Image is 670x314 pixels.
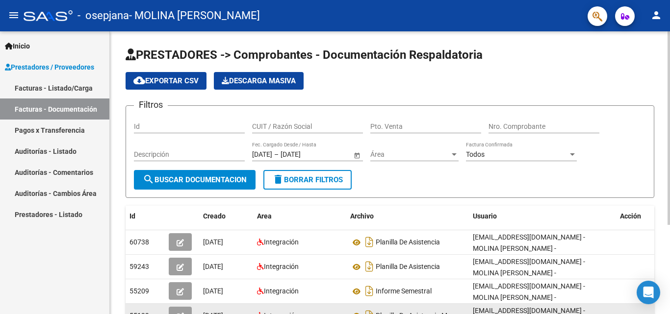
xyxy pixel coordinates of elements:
[129,263,149,270] span: 59243
[126,48,483,62] span: PRESTADORES -> Comprobantes - Documentación Respaldatoria
[469,206,616,227] datatable-header-cell: Usuario
[352,150,362,160] button: Open calendar
[214,72,304,90] app-download-masive: Descarga masiva de comprobantes (adjuntos)
[5,62,94,72] span: Prestadores / Proveedores
[376,288,432,295] span: Informe Semestral
[264,287,299,295] span: Integración
[473,258,585,277] span: [EMAIL_ADDRESS][DOMAIN_NAME] - MOLINA [PERSON_NAME] -
[466,150,485,158] span: Todos
[214,72,304,90] button: Descarga Masiva
[370,150,450,159] span: Área
[473,282,585,301] span: [EMAIL_ADDRESS][DOMAIN_NAME] - MOLINA [PERSON_NAME] -
[272,173,284,185] mat-icon: delete
[253,206,346,227] datatable-header-cell: Area
[203,263,223,270] span: [DATE]
[363,283,376,299] i: Descargar documento
[143,175,247,184] span: Buscar Documentacion
[473,233,585,252] span: [EMAIL_ADDRESS][DOMAIN_NAME] - MOLINA [PERSON_NAME] -
[203,287,223,295] span: [DATE]
[272,175,343,184] span: Borrar Filtros
[346,206,469,227] datatable-header-cell: Archivo
[133,74,145,86] mat-icon: cloud_download
[77,5,129,26] span: - osepjana
[264,238,299,246] span: Integración
[637,281,660,304] div: Open Intercom Messenger
[620,212,641,220] span: Acción
[222,76,296,85] span: Descarga Masiva
[257,212,272,220] span: Area
[350,212,374,220] span: Archivo
[203,238,223,246] span: [DATE]
[363,259,376,274] i: Descargar documento
[376,239,440,246] span: Planilla De Asistencia
[134,98,168,112] h3: Filtros
[129,287,149,295] span: 55209
[143,173,155,185] mat-icon: search
[134,170,256,190] button: Buscar Documentacion
[8,9,20,21] mat-icon: menu
[129,212,135,220] span: Id
[129,238,149,246] span: 60738
[263,170,352,190] button: Borrar Filtros
[264,263,299,270] span: Integración
[203,212,226,220] span: Creado
[473,212,497,220] span: Usuario
[274,150,279,159] span: –
[129,5,260,26] span: - MOLINA [PERSON_NAME]
[650,9,662,21] mat-icon: person
[126,206,165,227] datatable-header-cell: Id
[281,150,329,159] input: Fecha fin
[133,76,199,85] span: Exportar CSV
[126,72,206,90] button: Exportar CSV
[363,234,376,250] i: Descargar documento
[616,206,665,227] datatable-header-cell: Acción
[199,206,253,227] datatable-header-cell: Creado
[376,263,440,271] span: Planilla De Asistencia
[252,150,272,159] input: Fecha inicio
[5,41,30,51] span: Inicio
